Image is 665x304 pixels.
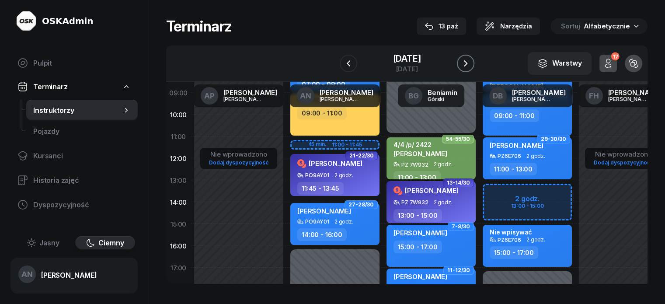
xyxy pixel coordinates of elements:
[334,172,353,178] span: 2 godz.
[608,96,650,102] div: [PERSON_NAME]
[446,138,470,140] span: 54-55/30
[434,161,453,168] span: 2 godz.
[33,106,122,115] span: Instruktorzy
[166,18,232,34] h1: Terminarz
[10,52,138,73] a: Pulpit
[500,21,532,31] span: Narzędzia
[584,22,630,30] span: Alfabetycznie
[166,257,191,279] div: 17:00
[166,235,191,257] div: 16:00
[300,92,311,100] span: AN
[16,10,37,31] img: logo-light@2x.png
[10,170,138,191] a: Historia zajęć
[10,77,138,96] a: Terminarz
[320,96,362,102] div: [PERSON_NAME]
[166,126,191,147] div: 11:00
[589,92,599,100] span: FH
[590,157,657,168] a: Dodaj dyspozycyjność
[490,228,532,236] div: Nie wpisywać
[490,246,538,259] div: 15:00 - 17:00
[393,209,442,222] div: 13:00 - 15:00
[526,153,545,159] span: 2 godz.
[297,228,347,241] div: 14:00 - 16:00
[223,89,277,96] div: [PERSON_NAME]
[590,150,657,158] div: Nie wprowadzono
[75,236,136,250] button: Ciemny
[561,22,582,30] span: Sortuj
[512,96,554,102] div: [PERSON_NAME]
[223,96,265,102] div: [PERSON_NAME]
[33,176,131,185] span: Historia zajęć
[334,219,353,225] span: 2 godz.
[541,138,566,140] span: 29-30/30
[393,150,447,158] span: [PERSON_NAME]
[297,182,344,195] div: 11:45 - 13:45
[393,54,421,63] div: [DATE]
[194,84,284,107] a: AP[PERSON_NAME][PERSON_NAME]
[405,186,459,195] span: [PERSON_NAME]
[490,109,539,122] div: 09:00 - 11:00
[204,92,215,100] span: AP
[398,84,464,107] a: BGBeniaminGórski
[10,194,138,215] a: Dyspozycyjność
[349,155,374,157] span: 21-22/30
[33,152,131,160] span: Kursanci
[42,15,93,27] div: OSKAdmin
[309,159,362,168] span: [PERSON_NAME]
[41,272,97,279] div: [PERSON_NAME]
[493,92,503,100] span: DB
[33,127,131,136] span: Pojazdy
[305,172,329,178] div: PO9AY01
[393,241,442,253] div: 15:00 - 17:00
[537,58,582,69] div: Warstwy
[526,237,545,243] span: 2 godz.
[39,239,59,247] span: Jasny
[166,191,191,213] div: 14:00
[166,82,191,104] div: 09:00
[205,149,272,168] button: Nie wprowadzonoDodaj dyspozycyjność
[428,96,457,102] div: Górski
[550,18,648,34] button: Sortuj Alfabetycznie
[33,59,131,67] span: Pulpit
[401,162,428,168] div: PZ 7W932
[447,182,470,184] span: 13-14/30
[393,273,447,281] span: [PERSON_NAME]
[320,89,373,96] div: [PERSON_NAME]
[393,141,447,148] div: 4/4 /p/ 2422
[590,149,657,168] button: Nie wprowadzonoDodaj dyspozycyjność
[408,92,419,100] span: BG
[447,269,470,271] span: 11-12/30
[477,17,540,35] button: Narzędzia
[98,239,124,247] span: Ciemny
[166,147,191,169] div: 12:00
[33,83,68,91] span: Terminarz
[417,17,466,35] button: 13 paź
[393,229,447,237] span: [PERSON_NAME]
[425,21,458,31] div: 13 paź
[166,213,191,235] div: 15:00
[297,207,351,215] span: [PERSON_NAME]
[498,237,521,243] div: PZ6E706
[10,145,138,166] a: Kursanci
[205,157,272,168] a: Dodaj dyspozycyjność
[393,66,421,72] div: [DATE]
[434,199,453,206] span: 2 godz.
[21,271,33,278] span: AN
[528,52,592,75] button: Warstwy
[13,236,73,250] button: Jasny
[452,226,470,227] span: 7-8/30
[26,121,138,142] a: Pojazdy
[401,199,428,205] div: PZ 7W932
[498,153,521,159] div: PZ6E706
[512,89,566,96] div: [PERSON_NAME]
[348,204,374,206] span: 27-28/30
[33,201,131,209] span: Dyspozycyjność
[305,219,329,224] div: PO9AY01
[297,107,347,119] div: 09:00 - 11:00
[599,55,617,72] button: 17
[428,89,457,96] div: Beniamin
[482,84,573,107] a: DB[PERSON_NAME][PERSON_NAME]
[166,279,191,301] div: 18:00
[608,89,662,96] div: [PERSON_NAME]
[166,169,191,191] div: 13:00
